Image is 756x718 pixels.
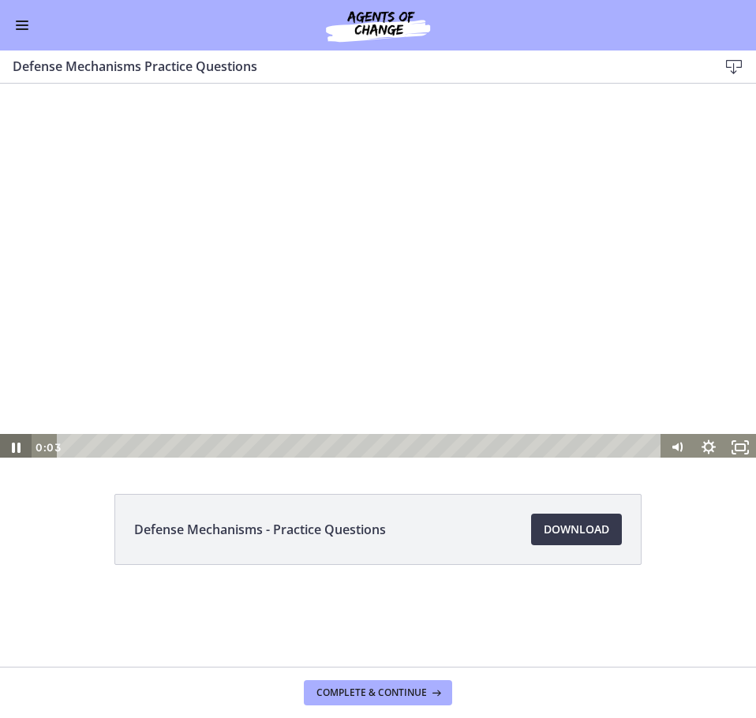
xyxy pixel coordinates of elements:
[531,514,622,545] a: Download
[69,350,653,377] div: Playbar
[283,6,473,44] img: Agents of Change
[134,520,386,539] span: Defense Mechanisms - Practice Questions
[693,350,724,377] button: Show settings menu
[316,686,427,699] span: Complete & continue
[724,350,756,377] button: Fullscreen
[304,680,452,705] button: Complete & continue
[13,57,693,76] h3: Defense Mechanisms Practice Questions
[661,350,693,377] button: Mute
[13,16,32,35] button: Enable menu
[544,520,609,539] span: Download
